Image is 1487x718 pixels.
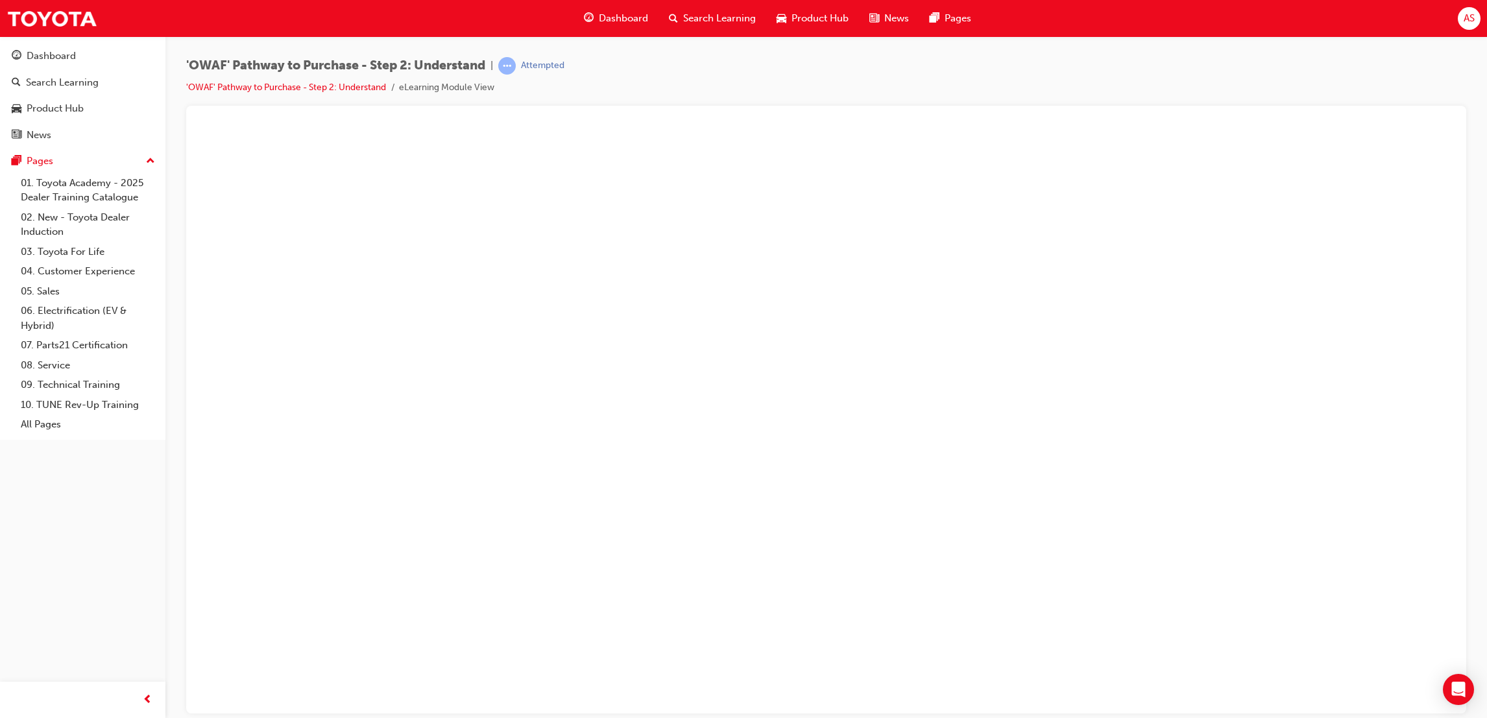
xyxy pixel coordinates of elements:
[16,281,160,302] a: 05. Sales
[16,261,160,281] a: 04. Customer Experience
[16,395,160,415] a: 10. TUNE Rev-Up Training
[792,11,849,26] span: Product Hub
[186,58,485,73] span: 'OWAF' Pathway to Purchase - Step 2: Understand
[1464,11,1475,26] span: AS
[521,60,564,72] div: Attempted
[16,301,160,335] a: 06. Electrification (EV & Hybrid)
[146,153,155,170] span: up-icon
[12,77,21,89] span: search-icon
[5,149,160,173] button: Pages
[12,130,21,141] span: news-icon
[12,51,21,62] span: guage-icon
[574,5,659,32] a: guage-iconDashboard
[6,4,97,33] img: Trak
[498,57,516,75] span: learningRecordVerb_ATTEMPT-icon
[5,44,160,68] a: Dashboard
[27,101,84,116] div: Product Hub
[16,414,160,435] a: All Pages
[27,154,53,169] div: Pages
[26,75,99,90] div: Search Learning
[659,5,766,32] a: search-iconSearch Learning
[859,5,919,32] a: news-iconNews
[5,71,160,95] a: Search Learning
[27,128,51,143] div: News
[1443,674,1474,705] div: Open Intercom Messenger
[16,208,160,242] a: 02. New - Toyota Dealer Induction
[5,42,160,149] button: DashboardSearch LearningProduct HubNews
[930,10,939,27] span: pages-icon
[869,10,879,27] span: news-icon
[490,58,493,73] span: |
[766,5,859,32] a: car-iconProduct Hub
[945,11,971,26] span: Pages
[5,123,160,147] a: News
[1458,7,1481,30] button: AS
[399,80,494,95] li: eLearning Module View
[12,103,21,115] span: car-icon
[16,242,160,262] a: 03. Toyota For Life
[884,11,909,26] span: News
[16,375,160,395] a: 09. Technical Training
[599,11,648,26] span: Dashboard
[27,49,76,64] div: Dashboard
[919,5,982,32] a: pages-iconPages
[16,355,160,376] a: 08. Service
[12,156,21,167] span: pages-icon
[683,11,756,26] span: Search Learning
[143,692,152,708] span: prev-icon
[669,10,678,27] span: search-icon
[16,335,160,355] a: 07. Parts21 Certification
[16,173,160,208] a: 01. Toyota Academy - 2025 Dealer Training Catalogue
[5,97,160,121] a: Product Hub
[186,82,386,93] a: 'OWAF' Pathway to Purchase - Step 2: Understand
[777,10,786,27] span: car-icon
[584,10,594,27] span: guage-icon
